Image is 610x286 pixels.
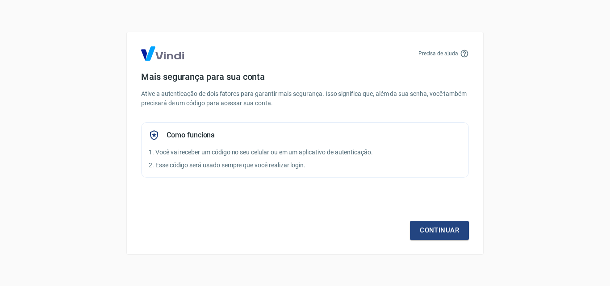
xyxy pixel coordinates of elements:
p: 2. Esse código será usado sempre que você realizar login. [149,161,461,170]
p: Precisa de ajuda [418,50,458,58]
h5: Como funciona [167,131,215,140]
img: Logo Vind [141,46,184,61]
p: 1. Você vai receber um código no seu celular ou em um aplicativo de autenticação. [149,148,461,157]
p: Ative a autenticação de dois fatores para garantir mais segurança. Isso significa que, além da su... [141,89,469,108]
h4: Mais segurança para sua conta [141,71,469,82]
a: Continuar [410,221,469,240]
